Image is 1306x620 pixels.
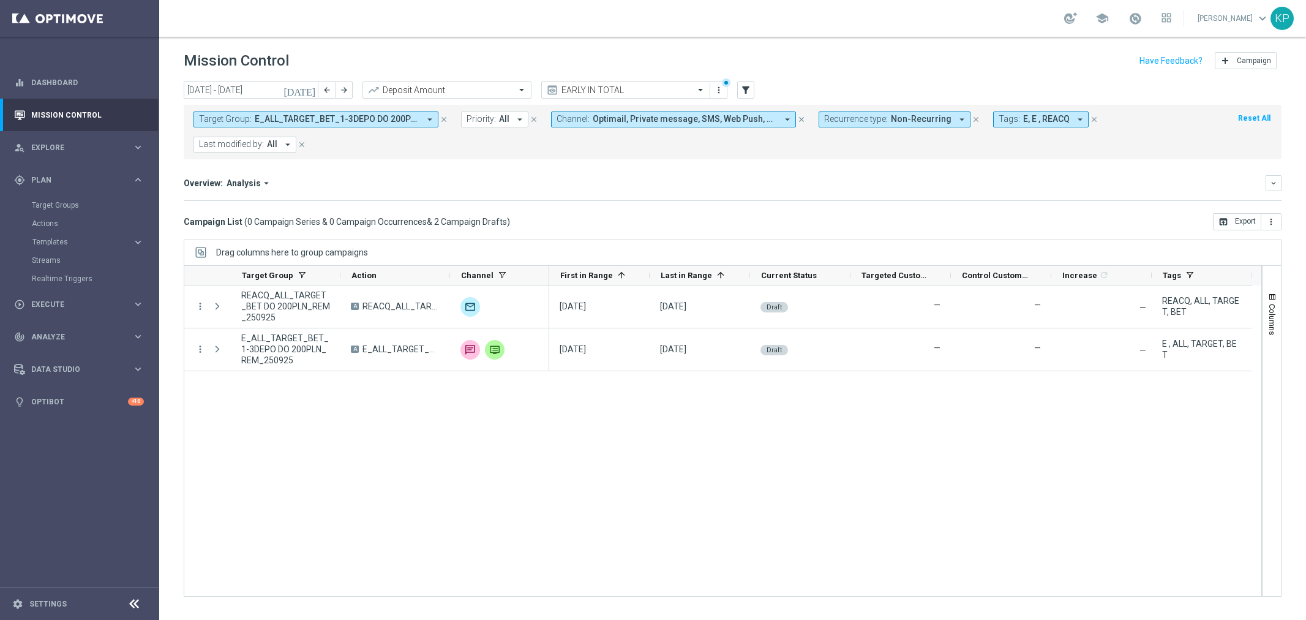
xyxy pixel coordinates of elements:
a: Target Groups [32,200,127,210]
button: Recurrence type: Non-Recurring arrow_drop_down [819,112,970,127]
i: close [530,115,538,124]
div: gps_fixed Plan keyboard_arrow_right [13,175,144,185]
button: person_search Explore keyboard_arrow_right [13,143,144,153]
span: Channel [461,271,494,280]
span: Non-Recurring [891,114,951,124]
span: Targeted Customers [861,271,930,280]
span: Current Status [761,271,817,280]
ng-select: EARLY IN TOTAL [541,81,710,99]
span: E_ALL_TARGET_BET_1-3DEPO DO 200PLN_REM_250925 [241,333,330,366]
colored-tag: Draft [760,344,788,355]
button: Data Studio keyboard_arrow_right [13,365,144,374]
div: There are unsaved changes [722,78,730,87]
button: open_in_browser Export [1213,213,1261,230]
button: track_changes Analyze keyboard_arrow_right [13,332,144,342]
div: Data Studio [14,364,132,375]
button: add Campaign [1215,52,1277,69]
span: Tags: [999,114,1020,124]
button: Priority: All arrow_drop_down [461,112,528,127]
span: — [1139,346,1146,355]
div: Private message [485,340,505,360]
i: close [797,115,806,124]
button: keyboard_arrow_down [1266,175,1282,191]
span: Increase [1062,271,1097,280]
i: preview [546,84,558,96]
i: close [298,140,306,149]
div: Optibot [14,385,144,418]
span: First in Range [560,271,613,280]
div: Press SPACE to select this row. [549,328,1252,371]
button: more_vert [1261,213,1282,230]
span: Data Studio [31,366,132,373]
div: Press SPACE to select this row. [549,285,1252,328]
span: Explore [31,144,132,151]
h3: Overview: [184,178,223,189]
div: Execute [14,299,132,310]
span: E , ALL, TARGET, BET [1162,338,1242,360]
div: Target Groups [32,196,158,214]
i: more_vert [1266,217,1276,227]
div: Templates [32,233,158,251]
i: keyboard_arrow_right [132,174,144,186]
div: 25 Sep 2025, Thursday [660,301,686,312]
i: keyboard_arrow_right [132,298,144,310]
label: — [934,342,940,353]
span: E_ALL_TARGET_BET_1-3DEPO DO 200PLN_REM_250925 [362,344,440,355]
label: — [1034,342,1041,353]
div: Row Groups [216,248,368,257]
img: Optimail [460,297,480,317]
span: A [351,346,359,353]
button: Target Group: E_ALL_TARGET_BET_1-3DEPO DO 200PLN_REM_250925, REACQ_ALL_TARGET_BET DO 200PLN_REM_2... [193,112,438,127]
span: Analyze [31,333,132,341]
label: — [934,300,940,311]
i: equalizer [14,77,25,88]
span: All [267,139,277,149]
button: arrow_forward [336,81,353,99]
div: Plan [14,175,132,186]
div: play_circle_outline Execute keyboard_arrow_right [13,300,144,309]
div: Analyze [14,331,132,342]
div: Dashboard [14,66,144,99]
span: keyboard_arrow_down [1256,12,1269,25]
a: Realtime Triggers [32,274,127,284]
a: Streams [32,255,127,265]
i: arrow_back [323,86,331,94]
i: keyboard_arrow_right [132,142,144,153]
i: trending_up [367,84,380,96]
button: more_vert [195,301,206,312]
i: keyboard_arrow_down [1269,179,1278,187]
i: more_vert [714,85,724,95]
i: close [440,115,448,124]
div: Streams [32,251,158,270]
span: 2 Campaign Drafts [434,216,507,227]
span: REACQ_ALL_TARGET_BET DO 200PLN_REM_250925 [362,301,440,312]
a: Dashboard [31,66,144,99]
button: Analysis arrow_drop_down [223,178,276,189]
button: Templates keyboard_arrow_right [32,237,144,247]
a: Mission Control [31,99,144,131]
a: Settings [29,600,67,608]
div: 25 Sep 2025, Thursday [660,344,686,355]
i: arrow_drop_down [424,114,435,125]
input: Have Feedback? [1139,56,1203,65]
span: Analysis [227,178,261,189]
span: Target Group [242,271,293,280]
button: more_vert [195,344,206,355]
span: Channel: [557,114,590,124]
button: close [1089,113,1100,126]
button: Mission Control [13,110,144,120]
h1: Mission Control [184,52,289,70]
a: Optibot [31,385,128,418]
button: Channel: Optimail, Private message, SMS, Web Push, XtremePush arrow_drop_down [551,112,796,127]
button: more_vert [713,83,725,97]
i: arrow_drop_down [261,178,272,189]
span: Campaign [1237,56,1271,65]
button: lightbulb Optibot +10 [13,397,144,407]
